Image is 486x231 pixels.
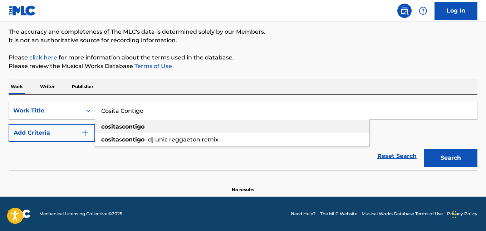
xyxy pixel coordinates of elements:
[119,123,122,130] span: s
[133,63,172,69] a: Terms of Use
[9,102,477,170] form: Search Form
[9,79,25,94] p: Work
[397,4,412,18] a: Public Search
[400,6,409,15] img: search
[9,28,477,36] p: The accuracy and completeness of The MLC's data is determined solely by our Members.
[424,149,477,167] button: Search
[447,211,477,217] a: Privacy Policy
[291,211,316,217] a: Need Help?
[144,136,219,143] span: - dj unic reggaeton remix
[101,123,119,130] strong: cosita
[450,197,486,231] iframe: Chat Widget
[9,5,36,16] img: MLC Logo
[452,204,457,225] div: Arrastrar
[9,210,31,218] img: logo
[9,36,477,45] p: It is not an authoritative source for recording information.
[81,129,89,137] img: 9d2ae6d4665cec9f34b9.svg
[450,197,486,231] div: Widget de chat
[416,4,430,18] div: Help
[9,53,477,62] p: Please for more information about the terms used in the database.
[13,106,78,115] div: Work Title
[38,79,57,94] p: Writer
[29,54,57,61] a: click here
[70,79,95,94] p: Publisher
[122,123,144,130] strong: contigo
[9,62,477,71] p: Please review the Musical Works Database
[39,211,122,217] span: Mechanical Licensing Collective © 2025
[122,136,144,143] strong: contigo
[320,211,357,217] a: The MLC Website
[101,136,119,143] strong: cosita
[374,148,420,164] a: Reset Search
[119,136,122,143] span: s
[362,211,443,217] a: Musical Works Database Terms of Use
[419,6,427,15] img: help
[435,2,477,20] a: Log In
[232,178,254,193] p: No results
[9,124,95,142] button: Add Criteria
